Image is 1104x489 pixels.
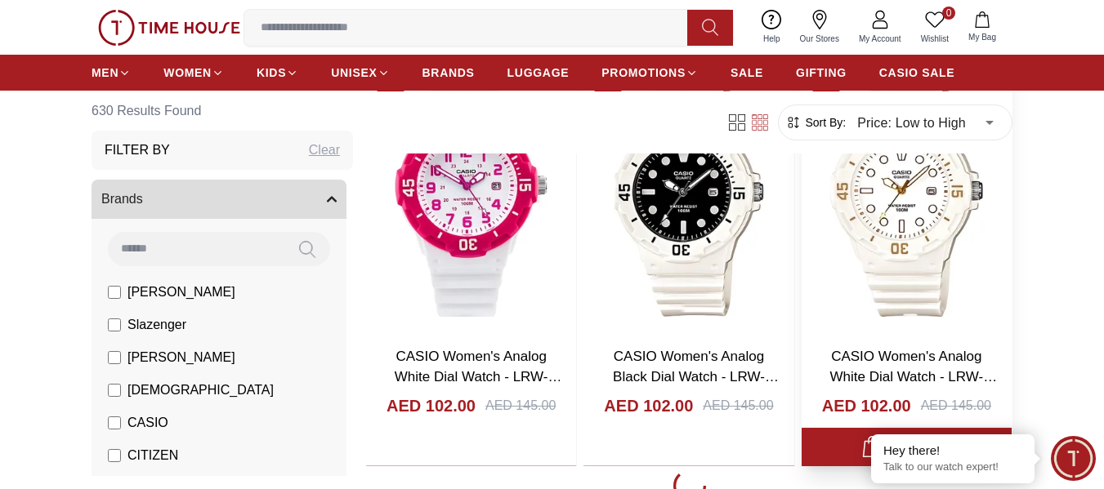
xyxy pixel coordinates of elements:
div: Hey there! [883,442,1022,459]
input: Slazenger [108,318,121,331]
span: UNISEX [331,64,377,81]
span: PROMOTIONS [601,64,686,81]
span: CASIO [127,413,168,433]
button: Add to cart [802,428,1012,466]
a: WOMEN [163,58,224,87]
input: CITIZEN [108,449,121,462]
span: LUGGAGE [507,64,570,81]
img: CASIO Women's Analog White Dial Watch - LRW-200H-7E2 [802,55,1012,332]
h6: 630 Results Found [92,91,353,131]
input: [PERSON_NAME] [108,286,121,299]
span: Wishlist [914,33,955,45]
input: [PERSON_NAME] [108,351,121,364]
a: KIDS [257,58,298,87]
span: GIFTING [796,64,847,81]
a: CASIO Women's Analog Black Dial Watch - LRW-200H-1E [613,349,779,406]
span: MEN [92,64,118,81]
a: BRANDS [422,58,475,87]
h4: AED 102.00 [604,394,693,417]
span: WOMEN [163,64,212,81]
span: [PERSON_NAME] [127,348,235,367]
span: Our Stores [793,33,846,45]
a: CASIO Women's Analog White Dial Watch - LRW-200H-4B [395,349,562,406]
div: AED 145.00 [703,396,773,416]
a: UNISEX [331,58,389,87]
a: SALE [731,58,763,87]
span: BRANDS [422,64,475,81]
span: Help [757,33,787,45]
span: My Account [852,33,908,45]
button: My Bag [959,8,1006,47]
a: Help [753,7,790,48]
span: Sort By: [802,114,846,131]
p: Talk to our watch expert! [883,460,1022,474]
span: [PERSON_NAME] [127,282,235,302]
a: CASIO Women's Analog White Dial Watch - LRW-200H-7E2 [829,349,997,406]
button: Sort By: [785,114,846,131]
div: Clear [309,140,340,160]
div: AED 145.00 [485,396,556,416]
span: Slazenger [127,315,186,335]
a: GIFTING [796,58,847,87]
input: [DEMOGRAPHIC_DATA] [108,384,121,397]
div: AED 145.00 [921,396,991,416]
a: Our Stores [790,7,849,48]
a: MEN [92,58,131,87]
a: 0Wishlist [911,7,959,48]
h4: AED 102.00 [822,394,911,417]
a: LUGGAGE [507,58,570,87]
span: My Bag [962,31,1003,43]
span: [DEMOGRAPHIC_DATA] [127,380,274,400]
div: Price: Low to High [846,100,1005,145]
span: KIDS [257,64,286,81]
div: Add to cart [861,436,952,458]
a: CASIO SALE [879,58,955,87]
span: SALE [731,64,763,81]
span: 0 [942,7,955,20]
img: ... [98,10,240,46]
input: CASIO [108,416,121,429]
span: Brands [101,189,143,209]
button: Brands [92,180,346,219]
h3: Filter By [105,140,170,160]
span: CITIZEN [127,446,178,465]
span: CASIO SALE [879,64,955,81]
img: CASIO Women's Analog White Dial Watch - LRW-200H-4B [366,55,576,332]
img: CASIO Women's Analog Black Dial Watch - LRW-200H-1E [583,55,793,332]
div: Chat Widget [1051,436,1096,481]
a: PROMOTIONS [601,58,698,87]
h4: AED 102.00 [387,394,476,417]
